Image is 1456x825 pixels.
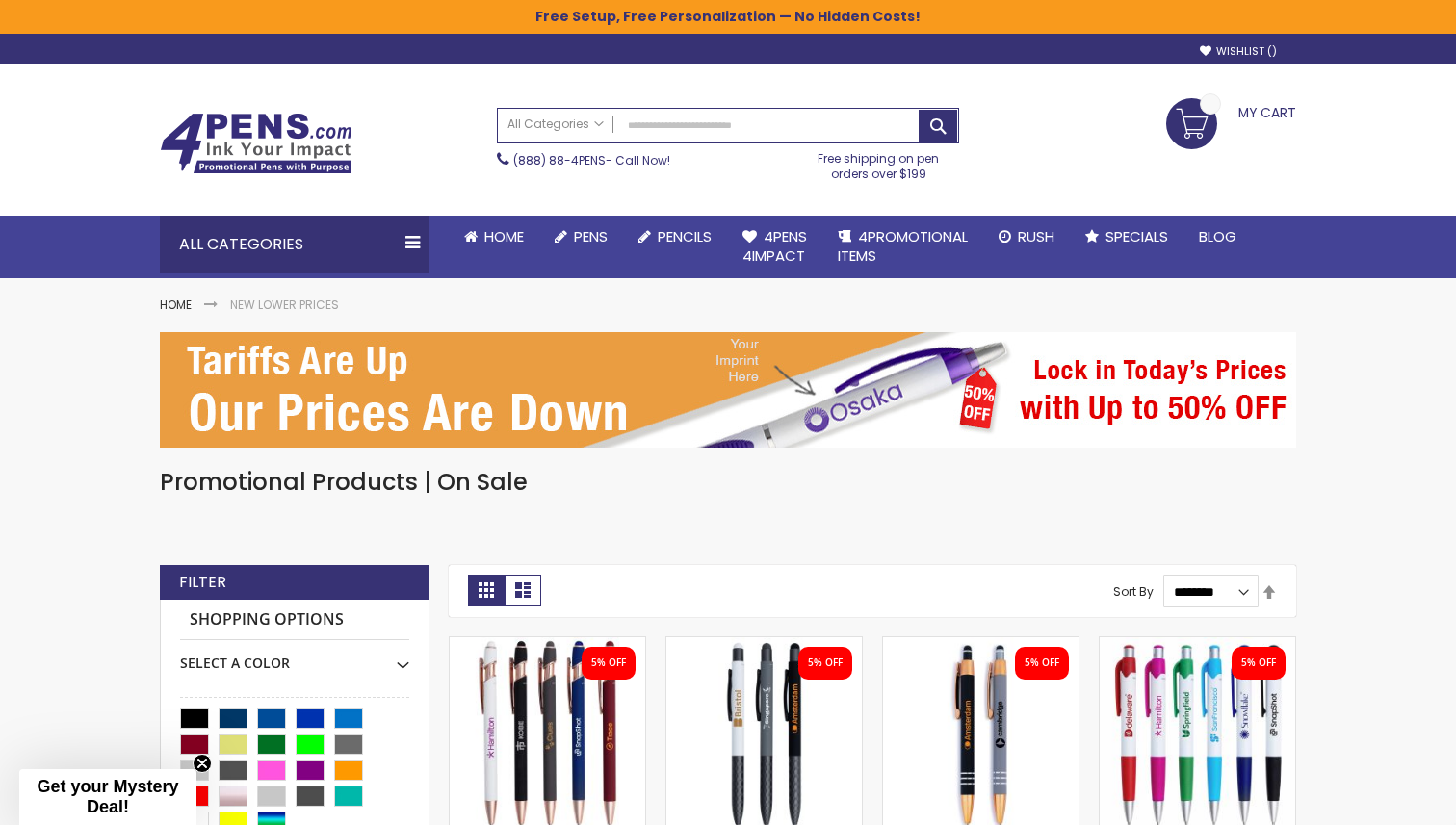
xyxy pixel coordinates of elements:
span: 4PROMOTIONAL ITEMS [838,226,968,266]
a: Wishlist [1200,44,1277,59]
span: All Categories [507,116,604,132]
a: Home [449,216,539,258]
div: 5% OFF [1025,657,1059,670]
a: 4PROMOTIONALITEMS [822,216,983,278]
a: Pencils [623,216,727,258]
a: All Categories [498,109,613,141]
a: Custom Recycled Fleetwood Stylus Satin Soft Touch Gel Click Pen [666,636,862,653]
span: Specials [1105,226,1168,246]
a: 4Pens4impact [727,216,822,278]
span: Blog [1199,226,1236,246]
span: Home [484,226,524,246]
h1: Promotional Products | On Sale [160,467,1296,498]
img: 4Pens Custom Pens and Promotional Products [160,113,352,174]
a: (888) 88-4PENS [513,152,606,168]
label: Sort By [1113,583,1154,600]
span: - Call Now! [513,152,670,168]
span: Rush [1018,226,1054,246]
img: New Lower Prices [160,332,1296,448]
span: Pencils [658,226,712,246]
a: Eco Maddie Recycled Plastic Gel Click Pen [1100,636,1295,653]
div: 5% OFF [1241,657,1276,670]
strong: Grid [468,575,505,606]
div: 5% OFF [808,657,843,670]
span: Pens [574,226,608,246]
button: Close teaser [193,754,212,773]
div: Free shipping on pen orders over $199 [798,143,960,182]
a: Custom Lexi Rose Gold Stylus Soft Touch Recycled Aluminum Pen [450,636,645,653]
div: 5% OFF [591,657,626,670]
span: Get your Mystery Deal! [37,777,178,816]
strong: Filter [179,572,226,593]
strong: Shopping Options [180,600,409,641]
a: Home [160,296,192,313]
a: Personalized Copper Penny Stylus Satin Soft Touch Click Metal Pen [883,636,1079,653]
span: 4Pens 4impact [742,226,807,266]
div: Select A Color [180,640,409,673]
div: Get your Mystery Deal!Close teaser [19,769,196,825]
a: Pens [539,216,623,258]
strong: New Lower Prices [230,296,339,313]
a: Specials [1070,216,1183,258]
a: Rush [983,216,1070,258]
div: All Categories [160,216,429,273]
a: Blog [1183,216,1252,258]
